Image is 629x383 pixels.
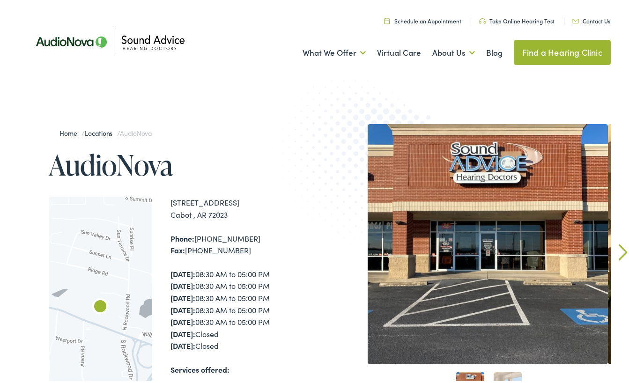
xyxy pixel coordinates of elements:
[59,126,152,135] span: / /
[170,314,195,324] strong: [DATE]:
[170,243,185,253] strong: Fax:
[170,266,318,350] div: 08:30 AM to 05:00 PM 08:30 AM to 05:00 PM 08:30 AM to 05:00 PM 08:30 AM to 05:00 PM 08:30 AM to 0...
[170,338,195,348] strong: [DATE]:
[170,194,318,218] div: [STREET_ADDRESS] Cabot , AR 72023
[170,278,195,288] strong: [DATE]:
[170,326,195,337] strong: [DATE]:
[85,126,117,135] a: Locations
[618,242,627,258] a: Next
[384,15,390,22] img: Calendar icon in a unique green color, symbolizing scheduling or date-related features.
[170,362,229,372] strong: Services offered:
[170,230,318,254] div: [PHONE_NUMBER] [PHONE_NUMBER]
[170,302,195,313] strong: [DATE]:
[514,37,611,63] a: Find a Hearing Clinic
[479,15,555,22] a: Take Online Hearing Test
[170,266,195,277] strong: [DATE]:
[377,33,421,68] a: Virtual Care
[170,231,194,241] strong: Phone:
[432,33,475,68] a: About Us
[479,16,486,22] img: Headphone icon in a unique green color, suggesting audio-related services or features.
[170,290,195,301] strong: [DATE]:
[572,15,610,22] a: Contact Us
[303,33,366,68] a: What We Offer
[89,294,111,317] div: AudioNova
[59,126,81,135] a: Home
[49,147,318,178] h1: AudioNova
[486,33,503,68] a: Blog
[120,126,152,135] span: AudioNova
[384,15,461,22] a: Schedule an Appointment
[572,16,579,21] img: Icon representing mail communication in a unique green color, indicative of contact or communicat...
